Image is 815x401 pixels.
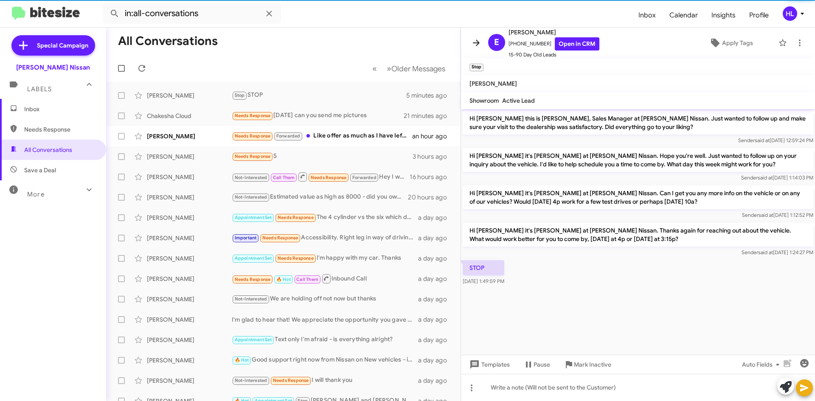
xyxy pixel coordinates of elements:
[410,173,454,181] div: 16 hours ago
[632,3,663,28] a: Inbox
[461,357,517,372] button: Templates
[350,174,378,182] span: Forwarded
[738,137,813,143] span: Sender [DATE] 12:59:24 PM
[555,37,599,50] a: Open in CRM
[235,255,272,261] span: Appointment Set
[147,315,232,324] div: [PERSON_NAME]
[103,3,281,24] input: Search
[262,235,298,241] span: Needs Response
[278,215,314,220] span: Needs Response
[418,376,454,385] div: a day ago
[418,234,454,242] div: a day ago
[147,112,232,120] div: Chakesha Cloud
[232,131,412,141] div: Like offer as much as I have left on the loan?
[27,191,45,198] span: More
[232,213,418,222] div: The 4 cylinder vs the six which does impact price...
[232,151,413,161] div: S
[232,90,406,100] div: STOP
[147,91,232,100] div: [PERSON_NAME]
[235,235,257,241] span: Important
[235,378,267,383] span: Not-Interested
[502,97,535,104] span: Active Lead
[557,357,618,372] button: Mark Inactive
[16,63,90,72] div: [PERSON_NAME] Nissan
[147,132,232,140] div: [PERSON_NAME]
[235,277,271,282] span: Needs Response
[367,60,382,77] button: Previous
[24,146,72,154] span: All Conversations
[273,175,295,180] span: Call Them
[278,255,314,261] span: Needs Response
[418,336,454,344] div: a day ago
[24,105,96,113] span: Inbox
[463,278,504,284] span: [DATE] 1:49:59 PM
[463,223,813,247] p: Hi [PERSON_NAME] it's [PERSON_NAME] at [PERSON_NAME] Nissan. Thanks again for reaching out about ...
[235,154,271,159] span: Needs Response
[705,3,742,28] a: Insights
[758,249,773,255] span: said at
[147,295,232,303] div: [PERSON_NAME]
[418,315,454,324] div: a day ago
[408,193,454,202] div: 20 hours ago
[742,212,813,218] span: Sender [DATE] 1:12:52 PM
[418,275,454,283] div: a day ago
[391,64,445,73] span: Older Messages
[418,295,454,303] div: a day ago
[509,37,599,50] span: [PHONE_NUMBER]
[232,273,418,284] div: Inbound Call
[469,97,499,104] span: Showroom
[372,63,377,74] span: «
[147,275,232,283] div: [PERSON_NAME]
[11,35,95,56] a: Special Campaign
[232,253,418,263] div: I'm happy with my car. Thanks
[235,194,267,200] span: Not-Interested
[147,234,232,242] div: [PERSON_NAME]
[742,249,813,255] span: Sender [DATE] 1:24:27 PM
[687,35,774,50] button: Apply Tags
[232,294,418,304] div: We are holding off not now but thanks
[463,185,813,209] p: Hi [PERSON_NAME] it's [PERSON_NAME] at [PERSON_NAME] Nissan. Can I get you any more info on the v...
[147,152,232,161] div: [PERSON_NAME]
[235,93,245,98] span: Stop
[759,212,773,218] span: said at
[24,125,96,134] span: Needs Response
[722,35,753,50] span: Apply Tags
[232,233,418,243] div: Accessibility. Right leg in way of driving. Drive with left leg.
[147,376,232,385] div: [PERSON_NAME]
[235,337,272,342] span: Appointment Set
[147,336,232,344] div: [PERSON_NAME]
[404,112,454,120] div: 21 minutes ago
[232,111,404,121] div: [DATE] can you send me pictures
[27,85,52,93] span: Labels
[494,36,499,49] span: E
[118,34,218,48] h1: All Conversations
[235,113,271,118] span: Needs Response
[232,171,410,182] div: Hey I want to see one of those new $8,000 Nissan pickups that are supposed to come out this year ...
[37,41,88,50] span: Special Campaign
[534,357,550,372] span: Pause
[741,174,813,181] span: Sender [DATE] 1:14:03 PM
[311,175,347,180] span: Needs Response
[418,213,454,222] div: a day ago
[232,376,418,385] div: I will thank you
[412,132,454,140] div: an hour ago
[232,335,418,345] div: Text only I'm afraid - is everything alright?
[663,3,705,28] span: Calendar
[574,357,611,372] span: Mark Inactive
[232,192,408,202] div: Estimated value as high as 8000 - did you owe more than that?
[463,260,504,275] p: STOP
[742,3,776,28] a: Profile
[742,357,783,372] span: Auto Fields
[469,80,517,87] span: [PERSON_NAME]
[24,166,56,174] span: Save a Deal
[235,175,267,180] span: Not-Interested
[463,111,813,135] p: Hi [PERSON_NAME] this is [PERSON_NAME], Sales Manager at [PERSON_NAME] Nissan. Just wanted to fol...
[783,6,797,21] div: HL
[232,315,418,324] div: I'm glad to hear that! We appreciate the opportunity you gave us and it was a delight to see anot...
[147,356,232,365] div: [PERSON_NAME]
[755,137,770,143] span: said at
[296,277,318,282] span: Call Them
[406,91,454,100] div: 5 minutes ago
